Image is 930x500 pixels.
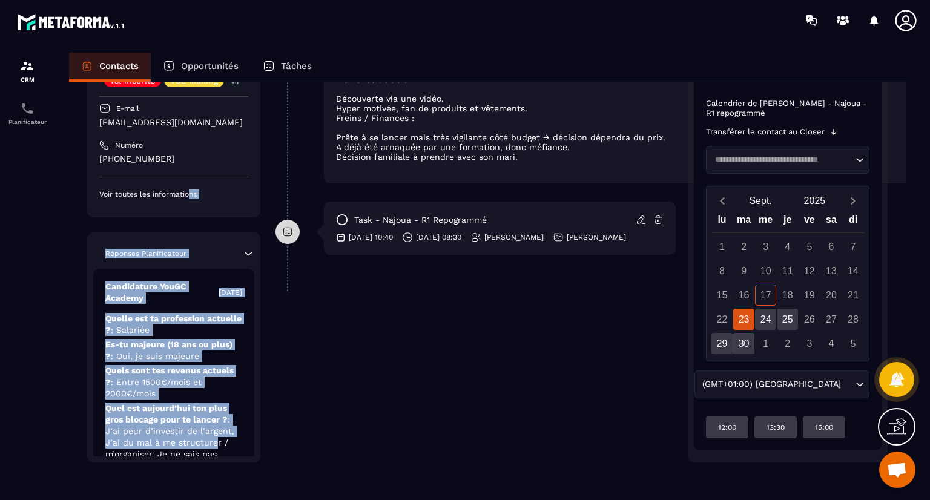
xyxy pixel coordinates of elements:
div: 2 [733,236,754,257]
div: 20 [820,285,842,306]
div: lu [711,211,733,232]
div: me [755,211,777,232]
div: 24 [755,309,776,330]
div: 30 [733,333,754,354]
button: Previous month [711,192,734,209]
a: formationformationCRM [3,50,51,92]
div: 8 [711,260,733,281]
input: Search for option [711,154,853,166]
div: 17 [755,285,776,306]
p: Transférer le contact au Closer [706,127,825,137]
span: : J’ai peur d’investir de l’argent, J’ai du mal à me structurer / m’organiser, Je ne sais pas com... [105,415,234,470]
div: Ouvrir le chat [879,452,915,488]
div: di [842,211,864,232]
p: [DATE] [219,288,242,297]
div: 22 [711,309,733,330]
p: [PHONE_NUMBER] [99,153,248,165]
div: 9 [733,260,754,281]
div: 16 [733,285,754,306]
div: 28 [842,309,863,330]
div: 4 [820,333,842,354]
p: Candidature YouGC Academy [105,281,219,304]
a: Opportunités [151,53,251,82]
span: : Oui, je suis majeure [111,351,199,361]
div: 1 [711,236,733,257]
div: 6 [820,236,842,257]
p: CRM [3,76,51,83]
p: VSL Mailing [170,76,218,85]
p: Planificateur [3,119,51,125]
span: (GMT+01:00) [GEOGRAPHIC_DATA] [699,378,843,391]
div: 2 [777,333,798,354]
p: Quels sont tes revenus actuels ? [105,365,242,400]
div: 13 [820,260,842,281]
div: 27 [820,309,842,330]
div: 5 [842,333,863,354]
p: Opportunités [181,61,239,71]
a: Contacts [69,53,151,82]
div: 10 [755,260,776,281]
p: task - Najoua - R1 repogrammé [354,214,487,226]
div: 19 [799,285,820,306]
img: formation [20,59,35,73]
div: 23 [733,309,754,330]
div: Calendar days [711,236,865,354]
p: [PERSON_NAME] [484,232,544,242]
img: scheduler [20,101,35,116]
p: vsl inscrits [110,76,155,85]
div: 18 [777,285,798,306]
a: Tâches [251,53,324,82]
p: Calendrier de [PERSON_NAME] - Najoua - R1 repogrammé [706,99,870,118]
div: Calendar wrapper [711,211,865,354]
p: Quel est aujourd’hui ton plus gros blocage pour te lancer ? [105,403,242,472]
div: ma [733,211,755,232]
p: Tâches [281,61,312,71]
div: 29 [711,333,733,354]
a: schedulerschedulerPlanificateur [3,92,51,134]
div: ve [799,211,820,232]
div: 7 [842,236,863,257]
p: Réponses Planificateur [105,249,186,258]
div: 5 [799,236,820,257]
p: Numéro [115,140,143,150]
p: [DATE] 10:40 [349,232,393,242]
p: 12:00 [718,423,736,432]
p: E-mail [116,104,139,113]
div: 14 [842,260,863,281]
div: 4 [777,236,798,257]
p: [PERSON_NAME] [567,232,626,242]
div: 26 [799,309,820,330]
p: Voir toutes les informations [99,189,248,199]
div: 25 [777,309,798,330]
div: je [777,211,799,232]
div: 3 [799,333,820,354]
input: Search for option [843,378,852,391]
button: Open years overlay [788,190,842,211]
p: 15:00 [815,423,833,432]
p: Contacts [99,61,139,71]
p: 13:30 [767,423,785,432]
p: Es-tu majeure (18 ans ou plus) ? [105,339,242,362]
div: sa [820,211,842,232]
div: Search for option [694,370,869,398]
div: 21 [842,285,863,306]
p: [EMAIL_ADDRESS][DOMAIN_NAME] [99,117,248,128]
button: Next month [842,192,864,209]
div: 1 [755,333,776,354]
button: Open months overlay [734,190,788,211]
div: 15 [711,285,733,306]
div: Search for option [706,146,870,174]
div: 3 [755,236,776,257]
span: : Salariée [111,325,150,335]
p: [DATE] 08:30 [416,232,461,242]
span: : Entre 1500€/mois et 2000€/mois [105,377,202,398]
div: 11 [777,260,798,281]
div: 12 [799,260,820,281]
img: logo [17,11,126,33]
p: Quelle est ta profession actuelle ? [105,313,242,336]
